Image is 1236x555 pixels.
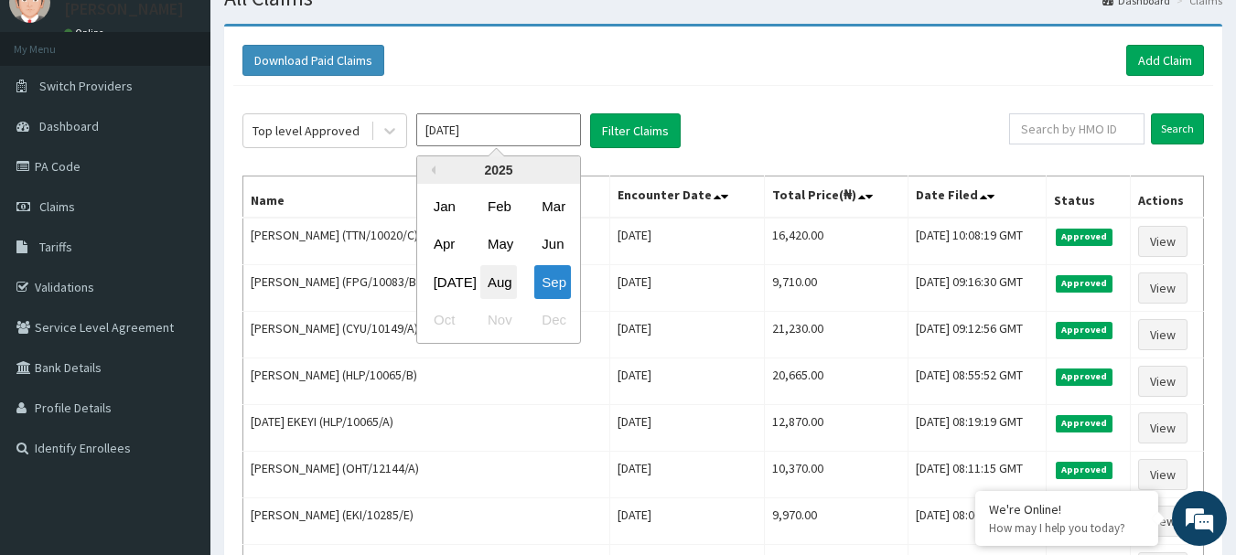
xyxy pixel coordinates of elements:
[243,358,610,405] td: [PERSON_NAME] (HLP/10065/B)
[1009,113,1145,144] input: Search by HMO ID
[1138,366,1188,397] a: View
[300,9,344,53] div: Minimize live chat window
[908,312,1046,358] td: [DATE] 09:12:56 GMT
[417,187,580,339] div: month 2025-09
[426,165,435,175] button: Previous Year
[764,312,908,358] td: 21,230.00
[9,365,349,429] textarea: Type your message and hit 'Enter'
[764,358,908,405] td: 20,665.00
[1138,319,1188,350] a: View
[480,228,517,261] div: Choose May 2025
[243,405,610,452] td: [DATE] EKEYI (HLP/10065/A)
[242,45,384,76] button: Download Paid Claims
[609,358,764,405] td: [DATE]
[1056,462,1113,478] span: Approved
[609,176,764,219] th: Encounter Date
[1130,176,1203,219] th: Actions
[908,405,1046,452] td: [DATE] 08:19:19 GMT
[1056,322,1113,338] span: Approved
[764,265,908,312] td: 9,710.00
[95,102,307,126] div: Chat with us now
[426,228,463,261] div: Choose April 2025
[1056,368,1113,385] span: Approved
[908,265,1046,312] td: [DATE] 09:16:30 GMT
[534,228,571,261] div: Choose June 2025
[764,405,908,452] td: 12,870.00
[1126,45,1204,76] a: Add Claim
[1138,272,1188,304] a: View
[609,218,764,265] td: [DATE]
[243,265,610,312] td: [PERSON_NAME] (FPG/10083/B)
[1138,412,1188,443] a: View
[1138,506,1188,537] a: View
[426,189,463,223] div: Choose January 2025
[243,498,610,545] td: [PERSON_NAME] (EKI/10285/E)
[609,265,764,312] td: [DATE]
[908,452,1046,498] td: [DATE] 08:11:15 GMT
[1056,229,1113,245] span: Approved
[106,163,253,347] span: We're online!
[609,498,764,545] td: [DATE]
[534,265,571,299] div: Choose September 2025
[39,118,99,134] span: Dashboard
[64,1,184,17] p: [PERSON_NAME]
[1056,275,1113,292] span: Approved
[764,498,908,545] td: 9,970.00
[908,358,1046,405] td: [DATE] 08:55:52 GMT
[253,122,360,140] div: Top level Approved
[590,113,681,148] button: Filter Claims
[764,176,908,219] th: Total Price(₦)
[609,405,764,452] td: [DATE]
[243,312,610,358] td: [PERSON_NAME] (CYU/10149/A)
[426,265,463,299] div: Choose July 2025
[39,239,72,255] span: Tariffs
[243,452,610,498] td: [PERSON_NAME] (OHT/12144/A)
[1056,415,1113,432] span: Approved
[1138,459,1188,490] a: View
[243,176,610,219] th: Name
[609,312,764,358] td: [DATE]
[480,265,517,299] div: Choose August 2025
[64,27,108,39] a: Online
[1151,113,1204,144] input: Search
[480,189,517,223] div: Choose February 2025
[417,156,580,184] div: 2025
[1046,176,1130,219] th: Status
[243,218,610,265] td: [PERSON_NAME] (TTN/10020/C)
[908,498,1046,545] td: [DATE] 08:06:13 GMT
[764,218,908,265] td: 16,420.00
[39,198,75,215] span: Claims
[609,452,764,498] td: [DATE]
[1138,226,1188,257] a: View
[416,113,581,146] input: Select Month and Year
[908,218,1046,265] td: [DATE] 10:08:19 GMT
[534,189,571,223] div: Choose March 2025
[908,176,1046,219] th: Date Filed
[39,78,133,94] span: Switch Providers
[989,501,1145,518] div: We're Online!
[764,452,908,498] td: 10,370.00
[989,520,1145,536] p: How may I help you today?
[34,91,74,137] img: d_794563401_company_1708531726252_794563401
